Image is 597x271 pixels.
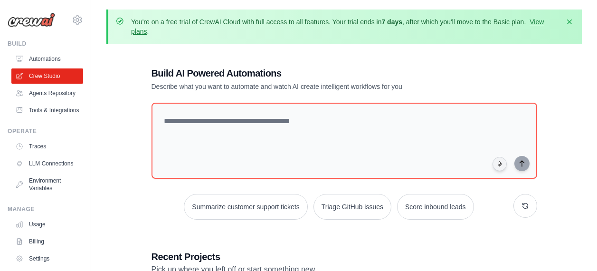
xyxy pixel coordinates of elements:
p: Describe what you want to automate and watch AI create intelligent workflows for you [152,82,471,91]
div: Manage [8,205,83,213]
button: Get new suggestions [513,194,537,218]
a: Automations [11,51,83,67]
a: Crew Studio [11,68,83,84]
p: You're on a free trial of CrewAI Cloud with full access to all features. Your trial ends in , aft... [131,17,559,36]
a: Billing [11,234,83,249]
div: Operate [8,127,83,135]
a: LLM Connections [11,156,83,171]
strong: 7 days [381,18,402,26]
a: Usage [11,217,83,232]
h1: Build AI Powered Automations [152,67,471,80]
button: Score inbound leads [397,194,474,220]
a: Tools & Integrations [11,103,83,118]
button: Click to speak your automation idea [493,157,507,171]
h3: Recent Projects [152,250,537,263]
a: Settings [11,251,83,266]
button: Triage GitHub issues [313,194,391,220]
img: Logo [8,13,55,27]
a: Agents Repository [11,86,83,101]
div: Build [8,40,83,48]
a: Environment Variables [11,173,83,196]
button: Summarize customer support tickets [184,194,307,220]
a: Traces [11,139,83,154]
